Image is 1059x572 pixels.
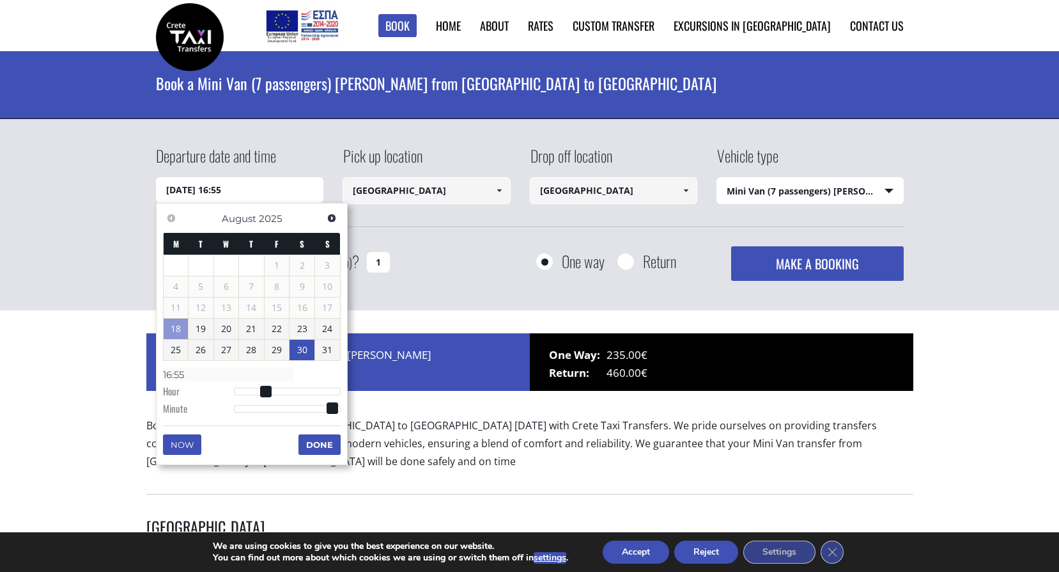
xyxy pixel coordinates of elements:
[325,237,330,250] span: Sunday
[213,541,568,552] p: We are using cookies to give you the best experience on our website.
[249,237,253,250] span: Thursday
[549,346,607,364] span: One Way:
[265,276,290,297] span: 8
[530,177,698,204] input: Select drop-off location
[573,17,654,34] a: Custom Transfer
[156,145,276,177] label: Departure date and time
[530,145,612,177] label: Drop off location
[156,29,224,42] a: Crete Taxi Transfers | Book a Mini Van transfer from Chania city to Heraklion airport | Crete Tax...
[290,298,314,318] span: 16
[239,298,264,318] span: 14
[731,246,903,281] button: MAKE A BOOKING
[315,340,340,360] a: 31
[549,364,607,382] span: Return:
[213,552,568,564] p: You can find out more about which cookies we are using or switch them off in .
[156,51,904,115] h1: Book a Mini Van (7 passengers) [PERSON_NAME] from [GEOGRAPHIC_DATA] to [GEOGRAPHIC_DATA]
[239,340,264,360] a: 28
[265,319,290,339] a: 22
[603,541,669,564] button: Accept
[300,237,304,250] span: Saturday
[717,178,903,205] span: Mini Van (7 passengers) [PERSON_NAME]
[265,298,290,318] span: 15
[315,319,340,339] a: 24
[265,340,290,360] a: 29
[743,541,816,564] button: Settings
[290,255,314,276] span: 2
[189,298,213,318] span: 12
[259,212,282,225] span: 2025
[146,417,913,481] p: Book a Mini Van transfer from [GEOGRAPHIC_DATA] to [GEOGRAPHIC_DATA] [DATE] with Crete Taxi Trans...
[199,237,203,250] span: Tuesday
[290,319,314,339] a: 23
[164,340,189,360] a: 25
[164,319,189,339] a: 18
[166,213,176,223] span: Previous
[265,255,290,276] span: 1
[163,434,201,455] button: Now
[378,14,417,38] a: Book
[264,6,340,45] img: e-bannersEUERDF180X90.jpg
[146,333,530,391] div: Price for 1 x Mini Van (7 passengers) [PERSON_NAME]
[850,17,904,34] a: Contact us
[214,276,239,297] span: 6
[674,17,831,34] a: Excursions in [GEOGRAPHIC_DATA]
[528,17,553,34] a: Rates
[643,253,676,269] label: Return
[315,255,340,276] span: 3
[189,340,213,360] a: 26
[676,177,697,204] a: Show All Items
[222,212,256,225] span: August
[239,276,264,297] span: 7
[164,298,189,318] span: 11
[315,276,340,297] span: 10
[189,319,213,339] a: 19
[239,319,264,339] a: 21
[173,237,179,250] span: Monday
[189,276,213,297] span: 5
[674,541,738,564] button: Reject
[562,253,605,269] label: One way
[163,402,234,418] dt: Minute
[214,319,239,339] a: 20
[323,210,341,227] a: Next
[214,298,239,318] span: 13
[275,237,279,250] span: Friday
[214,340,239,360] a: 27
[343,145,422,177] label: Pick up location
[534,552,566,564] button: settings
[164,276,189,297] span: 4
[480,17,509,34] a: About
[821,541,844,564] button: Close GDPR Cookie Banner
[298,434,341,455] button: Done
[327,213,337,223] span: Next
[163,385,234,401] dt: Hour
[223,237,229,250] span: Wednesday
[488,177,509,204] a: Show All Items
[315,298,340,318] span: 17
[343,177,511,204] input: Select pickup location
[436,17,461,34] a: Home
[156,3,224,71] img: Crete Taxi Transfers | Book a Mini Van transfer from Chania city to Heraklion airport | Crete Tax...
[290,276,314,297] span: 9
[163,210,180,227] a: Previous
[146,517,913,546] h3: [GEOGRAPHIC_DATA]
[716,145,778,177] label: Vehicle type
[530,333,913,391] div: 235.00€ 460.00€
[290,340,314,360] a: 30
